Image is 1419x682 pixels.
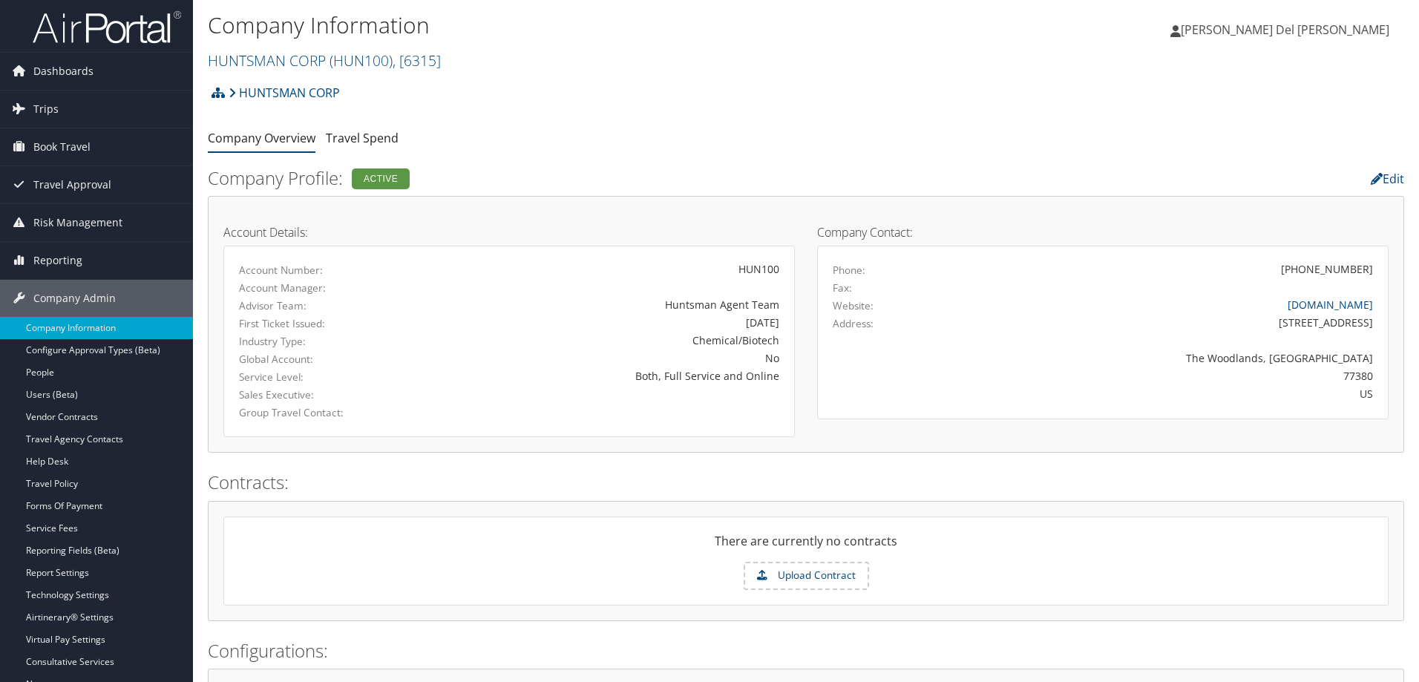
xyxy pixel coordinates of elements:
[33,10,181,45] img: airportal-logo.png
[427,261,779,277] div: HUN100
[1181,22,1389,38] span: [PERSON_NAME] Del [PERSON_NAME]
[352,168,410,189] div: Active
[224,532,1388,562] div: There are currently no contracts
[817,226,1389,238] h4: Company Contact:
[1281,261,1373,277] div: [PHONE_NUMBER]
[239,370,404,384] label: Service Level:
[974,368,1374,384] div: 77380
[833,298,874,313] label: Website:
[239,334,404,349] label: Industry Type:
[239,316,404,331] label: First Ticket Issued:
[239,352,404,367] label: Global Account:
[208,165,998,191] h2: Company Profile:
[239,298,404,313] label: Advisor Team:
[427,368,779,384] div: Both, Full Service and Online
[833,263,865,278] label: Phone:
[33,280,116,317] span: Company Admin
[33,204,122,241] span: Risk Management
[427,315,779,330] div: [DATE]
[1170,7,1404,52] a: [PERSON_NAME] Del [PERSON_NAME]
[208,130,315,146] a: Company Overview
[223,226,795,238] h4: Account Details:
[1371,171,1404,187] a: Edit
[239,281,404,295] label: Account Manager:
[208,638,1404,663] h2: Configurations:
[33,91,59,128] span: Trips
[974,350,1374,366] div: The Woodlands, [GEOGRAPHIC_DATA]
[208,470,1404,495] h2: Contracts:
[745,563,868,588] label: Upload Contract
[974,315,1374,330] div: [STREET_ADDRESS]
[33,166,111,203] span: Travel Approval
[393,50,441,71] span: , [ 6315 ]
[239,405,404,420] label: Group Travel Contact:
[33,242,82,279] span: Reporting
[974,386,1374,401] div: US
[33,53,94,90] span: Dashboards
[326,130,399,146] a: Travel Spend
[239,263,404,278] label: Account Number:
[833,281,852,295] label: Fax:
[208,50,441,71] a: HUNTSMAN CORP
[208,10,1006,41] h1: Company Information
[229,78,340,108] a: HUNTSMAN CORP
[833,316,874,331] label: Address:
[427,332,779,348] div: Chemical/Biotech
[427,350,779,366] div: No
[239,387,404,402] label: Sales Executive:
[330,50,393,71] span: ( HUN100 )
[33,128,91,165] span: Book Travel
[427,297,779,312] div: Huntsman Agent Team
[1288,298,1373,312] a: [DOMAIN_NAME]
